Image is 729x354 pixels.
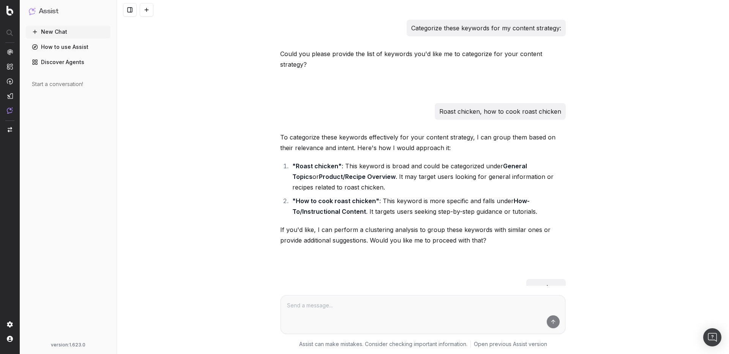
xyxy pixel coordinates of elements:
[32,80,104,88] div: Start a conversation!
[411,23,561,33] p: Categorize these keywords for my content strategy:
[6,6,13,16] img: Botify logo
[26,26,110,38] button: New Chat
[39,6,58,17] h1: Assist
[29,342,107,348] div: version: 1.623.0
[319,173,396,180] strong: Product/Recipe Overview
[29,6,107,17] button: Assist
[280,224,566,246] p: If you'd like, I can perform a clustering analysis to group these keywords with similar ones or p...
[7,78,13,85] img: Activation
[7,107,13,114] img: Assist
[7,321,13,327] img: Setting
[292,197,379,205] strong: "How to cook roast chicken"
[474,340,547,348] a: Open previous Assist version
[280,132,566,153] p: To categorize these keywords effectively for your content strategy, I can group them based on the...
[439,106,561,117] p: Roast chicken, how to cook roast chicken
[280,49,566,70] p: Could you please provide the list of keywords you'd like me to categorize for your content strategy?
[26,56,110,68] a: Discover Agents
[8,127,12,132] img: Switch project
[7,49,13,55] img: Analytics
[531,282,561,293] p: yes please
[299,340,467,348] p: Assist can make mistakes. Consider checking important information.
[292,162,342,170] strong: "Roast chicken"
[703,328,721,346] div: Open Intercom Messenger
[290,196,566,217] li: : This keyword is more specific and falls under . It targets users seeking step-by-step guidance ...
[29,8,36,15] img: Assist
[7,63,13,70] img: Intelligence
[7,93,13,99] img: Studio
[26,41,110,53] a: How to use Assist
[7,336,13,342] img: My account
[290,161,566,193] li: : This keyword is broad and could be categorized under or . It may target users looking for gener...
